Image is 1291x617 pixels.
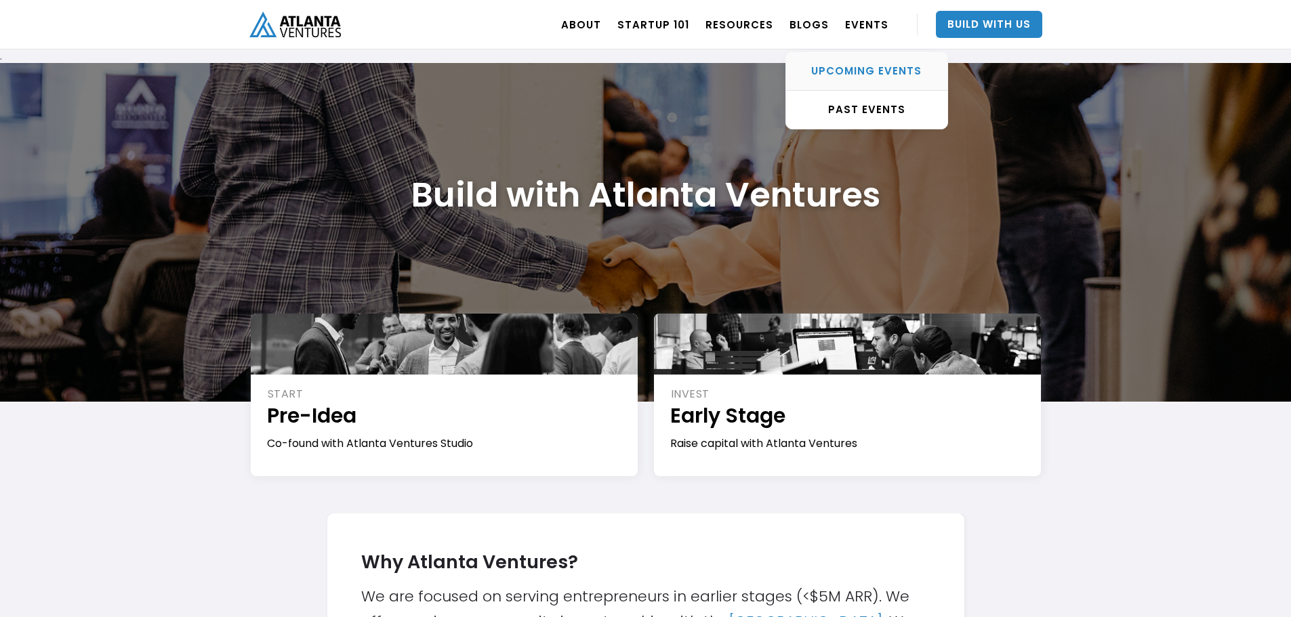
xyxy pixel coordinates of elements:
[786,91,947,129] a: PAST EVENTS
[786,103,947,116] div: PAST EVENTS
[267,436,623,451] div: Co-found with Atlanta Ventures Studio
[267,402,623,429] h1: Pre-Idea
[786,64,947,78] div: UPCOMING EVENTS
[671,387,1026,402] div: INVEST
[411,174,880,215] h1: Build with Atlanta Ventures
[361,549,578,574] strong: Why Atlanta Ventures?
[705,5,773,43] a: RESOURCES
[617,5,689,43] a: Startup 101
[251,314,638,476] a: STARTPre-IdeaCo-found with Atlanta Ventures Studio
[670,402,1026,429] h1: Early Stage
[268,387,623,402] div: START
[654,314,1041,476] a: INVESTEarly StageRaise capital with Atlanta Ventures
[790,5,829,43] a: BLOGS
[786,52,947,91] a: UPCOMING EVENTS
[845,5,888,43] a: EVENTS
[936,11,1042,38] a: Build With Us
[561,5,601,43] a: ABOUT
[670,436,1026,451] div: Raise capital with Atlanta Ventures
